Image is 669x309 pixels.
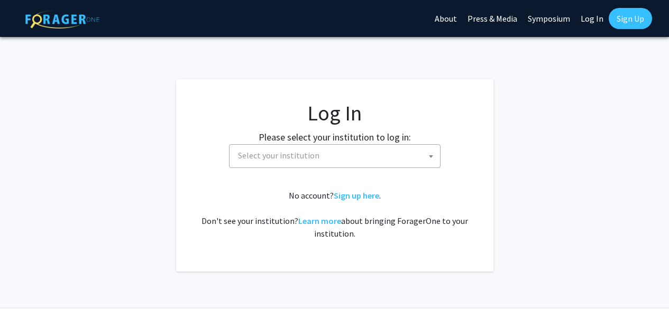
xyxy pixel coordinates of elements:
a: Sign up here [334,190,379,201]
h1: Log In [197,100,472,126]
span: Select your institution [234,145,440,166]
label: Please select your institution to log in: [259,130,411,144]
a: Learn more about bringing ForagerOne to your institution [298,216,341,226]
div: No account? . Don't see your institution? about bringing ForagerOne to your institution. [197,189,472,240]
span: Select your institution [238,150,319,161]
img: ForagerOne Logo [25,10,99,29]
a: Sign Up [609,8,652,29]
span: Select your institution [229,144,441,168]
